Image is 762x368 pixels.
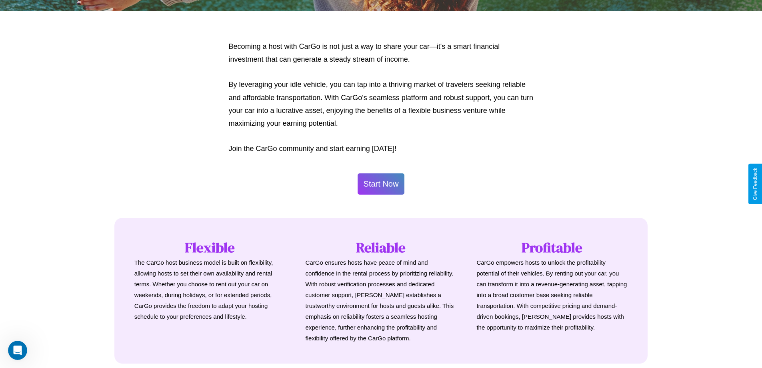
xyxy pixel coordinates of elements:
h1: Flexible [134,238,286,257]
div: Give Feedback [752,168,758,200]
h1: Profitable [476,238,628,257]
button: Start Now [358,173,405,195]
p: Becoming a host with CarGo is not just a way to share your car—it's a smart financial investment ... [229,40,534,66]
p: Join the CarGo community and start earning [DATE]! [229,142,534,155]
p: CarGo ensures hosts have peace of mind and confidence in the rental process by prioritizing relia... [306,257,457,344]
iframe: Intercom live chat [8,341,27,360]
p: By leveraging your idle vehicle, you can tap into a thriving market of travelers seeking reliable... [229,78,534,130]
p: The CarGo host business model is built on flexibility, allowing hosts to set their own availabili... [134,257,286,322]
h1: Reliable [306,238,457,257]
p: CarGo empowers hosts to unlock the profitability potential of their vehicles. By renting out your... [476,257,628,333]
